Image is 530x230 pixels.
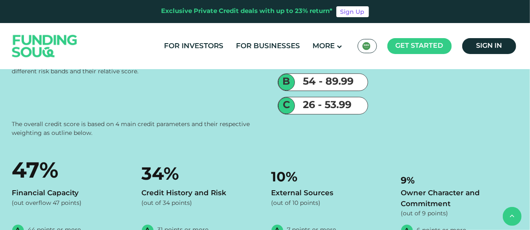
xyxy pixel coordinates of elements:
[396,43,443,49] span: Get started
[12,155,129,188] div: 47%
[462,38,516,54] a: Sign in
[401,155,518,188] div: 9%
[271,199,389,208] div: (out of 10 points)
[142,188,259,199] div: Credit History and Risk
[12,188,129,199] div: Financial Capacity
[162,39,226,53] a: For Investors
[336,6,369,17] a: Sign Up
[401,209,518,218] div: (out of 9 points)
[362,42,371,50] img: SA Flag
[4,25,86,67] img: Logo
[313,43,335,50] span: More
[476,43,502,49] span: Sign in
[295,75,368,90] div: 54 - 89.99
[12,199,129,208] div: (out overflow 47 points)
[142,199,259,208] div: (out of 34 points)
[271,188,389,199] div: External Sources
[401,188,518,209] div: Owner Character and Commitment
[12,120,253,138] div: The overall credit score is based on 4 main credit parameters and their respective weighting as o...
[295,98,368,113] div: 26 - 53.99
[278,97,295,114] div: C
[271,155,389,188] div: 10%
[142,155,259,188] div: 34%
[278,74,295,90] div: B
[234,39,302,53] a: For Businesses
[503,207,522,226] button: back
[161,7,333,16] div: Exclusive Private Credit deals with up to 23% return*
